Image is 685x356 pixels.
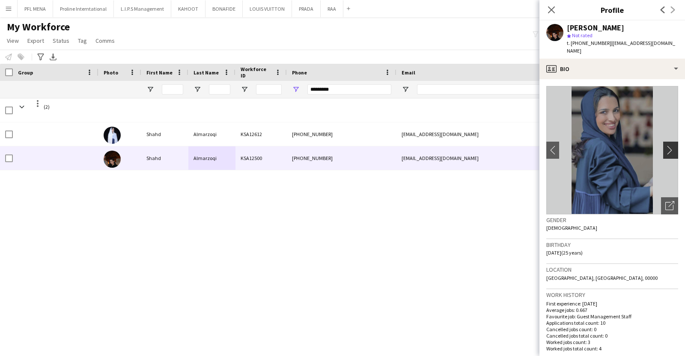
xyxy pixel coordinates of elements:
a: Tag [74,35,90,46]
span: [DEMOGRAPHIC_DATA] [546,225,597,231]
h3: Location [546,266,678,273]
span: Export [27,37,44,44]
span: | [EMAIL_ADDRESS][DOMAIN_NAME] [567,40,675,54]
input: Phone Filter Input [307,84,391,95]
a: Status [49,35,73,46]
a: Export [24,35,48,46]
p: Cancelled jobs count: 0 [546,326,678,332]
span: [DATE] (25 years) [546,249,583,256]
p: First experience: [DATE] [546,300,678,307]
input: Email Filter Input [417,84,563,95]
span: Status [53,37,69,44]
button: Open Filter Menu [292,86,300,93]
p: Applications total count: 10 [546,320,678,326]
h3: Gender [546,216,678,224]
div: Open photos pop-in [661,197,678,214]
app-action-btn: Export XLSX [48,52,58,62]
button: Open Filter Menu [194,86,201,93]
button: PRADA [292,0,321,17]
h3: Birthday [546,241,678,249]
div: [PERSON_NAME] [567,24,624,32]
span: (2) [44,98,50,115]
button: KAHOOT [171,0,205,17]
a: View [3,35,22,46]
div: Bio [539,59,685,79]
div: Almarzoqi [188,122,235,146]
span: [GEOGRAPHIC_DATA], [GEOGRAPHIC_DATA], 00000 [546,275,658,281]
span: Not rated [572,32,593,39]
span: Last Name [194,69,219,76]
button: Open Filter Menu [146,86,154,93]
input: Workforce ID Filter Input [256,84,282,95]
button: RAA [321,0,343,17]
button: Open Filter Menu [241,86,248,93]
input: First Name Filter Input [162,84,183,95]
h3: Profile [539,4,685,15]
div: Almarzoqi [188,146,235,170]
button: LOUIS VUITTON [243,0,292,17]
span: Photo [104,69,118,76]
h3: Work history [546,291,678,299]
span: Email [402,69,415,76]
app-action-btn: Advanced filters [36,52,46,62]
p: Worked jobs count: 3 [546,339,678,345]
span: Comms [95,37,115,44]
span: t. [PHONE_NUMBER] [567,40,611,46]
p: Average jobs: 0.667 [546,307,678,313]
div: KSA12500 [235,146,287,170]
span: My Workforce [7,21,70,33]
div: [PHONE_NUMBER] [287,122,396,146]
div: Shahd [141,146,188,170]
a: Comms [92,35,118,46]
span: Phone [292,69,307,76]
span: Group [18,69,33,76]
span: Tag [78,37,87,44]
p: Worked jobs total count: 4 [546,345,678,352]
span: View [7,37,19,44]
button: Proline Interntational [53,0,114,17]
img: Shahd Almarzoqi [104,151,121,168]
span: Workforce ID [241,66,271,79]
div: [EMAIL_ADDRESS][DOMAIN_NAME] [396,146,568,170]
div: Shahd [141,122,188,146]
input: Last Name Filter Input [209,84,230,95]
div: [EMAIL_ADDRESS][DOMAIN_NAME] [396,122,568,146]
button: Open Filter Menu [402,86,409,93]
span: First Name [146,69,173,76]
p: Favourite job: Guest Management Staff [546,313,678,320]
div: [PHONE_NUMBER] [287,146,396,170]
button: PFL MENA [18,0,53,17]
div: KSA12612 [235,122,287,146]
button: BONAFIDE [205,0,243,17]
img: Crew avatar or photo [546,86,678,214]
p: Cancelled jobs total count: 0 [546,332,678,339]
img: Shahd Almarzoqi [104,127,121,144]
button: L.I.P.S Management [114,0,171,17]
